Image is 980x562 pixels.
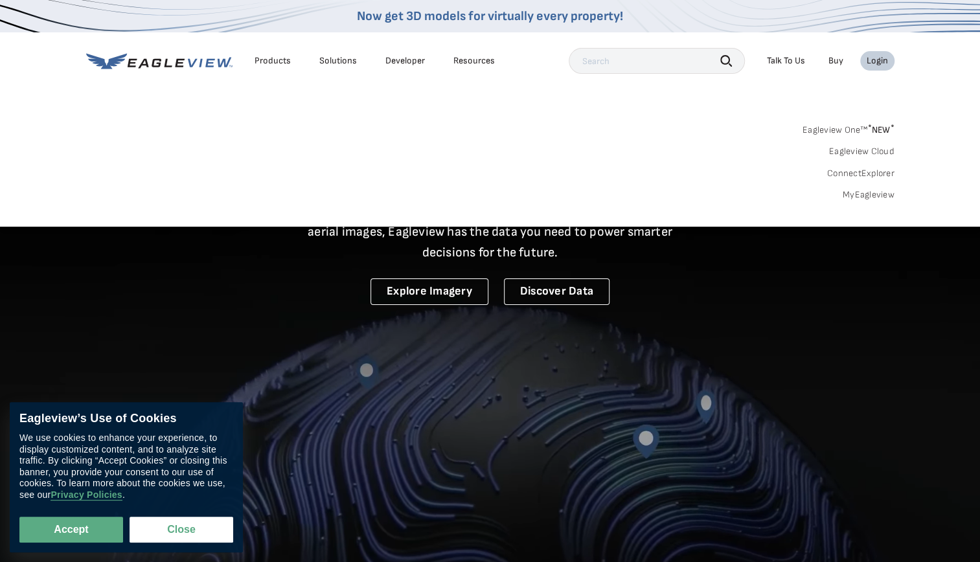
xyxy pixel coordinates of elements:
a: Now get 3D models for virtually every property! [357,8,623,24]
a: Eagleview Cloud [829,146,895,157]
input: Search [569,48,745,74]
a: Privacy Policies [51,489,122,500]
div: Login [867,55,888,67]
a: MyEagleview [843,189,895,201]
button: Close [130,517,233,543]
div: Resources [453,55,495,67]
div: Talk To Us [767,55,805,67]
a: Buy [828,55,843,67]
span: NEW [867,124,894,135]
div: Products [255,55,291,67]
div: Eagleview’s Use of Cookies [19,412,233,426]
a: Discover Data [504,278,610,305]
div: We use cookies to enhance your experience, to display customized content, and to analyze site tra... [19,433,233,500]
a: Explore Imagery [370,278,488,305]
a: Developer [385,55,425,67]
a: Eagleview One™*NEW* [803,120,895,135]
button: Accept [19,517,123,543]
a: ConnectExplorer [827,168,895,179]
div: Solutions [319,55,357,67]
p: A new era starts here. Built on more than 3.5 billion high-resolution aerial images, Eagleview ha... [292,201,689,263]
